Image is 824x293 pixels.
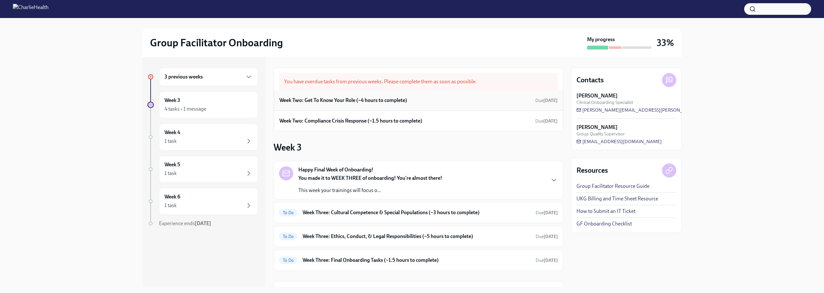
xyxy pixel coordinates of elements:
span: Due [536,258,558,263]
strong: [DATE] [544,234,558,239]
span: Due [535,118,557,124]
a: To DoWeek Three: Final Onboarding Tasks (~1.5 hours to complete)Due[DATE] [279,255,558,265]
strong: [DATE] [195,220,211,226]
h4: Resources [576,166,608,175]
div: 4 tasks • 1 message [164,105,206,113]
h6: Week Three: Final Onboarding Tasks (~1.5 hours to complete) [303,257,530,264]
strong: [DATE] [544,210,558,215]
div: 3 previous weeks [159,68,258,86]
a: Group Facilitator Resource Guide [576,183,650,190]
a: [EMAIL_ADDRESS][DOMAIN_NAME] [576,138,662,145]
p: This week your trainings will focus o... [298,187,442,194]
h6: Week Two: Compliance Crisis Response (~1.5 hours to complete) [279,117,422,124]
span: Due [536,210,558,215]
h6: Week Three: Cultural Competence & Special Populations (~3 hours to complete) [303,209,530,216]
strong: You made it to WEEK THREE of onboarding! You're almost there! [298,175,442,181]
h6: Week Three: Ethics, Conduct, & Legal Responsibilities (~5 hours to complete) [303,233,530,240]
strong: [DATE] [544,258,558,263]
strong: [PERSON_NAME] [576,92,618,99]
strong: [PERSON_NAME] [576,124,618,131]
span: Clinical Onboarding Specialist [576,99,633,105]
strong: My progress [587,36,615,43]
div: You have overdue tasks from previous weeks. Please complete them as soon as possible. [279,73,558,90]
a: To DoWeek Three: Ethics, Conduct, & Legal Responsibilities (~5 hours to complete)Due[DATE] [279,231,558,242]
a: [PERSON_NAME][EMAIL_ADDRESS][PERSON_NAME][DOMAIN_NAME] [576,107,737,113]
h6: Week 4 [164,129,180,136]
h6: 3 previous weeks [164,73,203,80]
strong: Happy Final Week of Onboarding! [298,166,373,173]
span: September 22nd, 2025 10:00 [535,97,557,104]
h6: Week Two: Get To Know Your Role (~4 hours to complete) [279,97,407,104]
span: September 27th, 2025 10:00 [536,257,558,263]
strong: [DATE] [543,98,557,103]
span: To Do [279,210,297,215]
a: Week 51 task [147,156,258,183]
img: CharlieHealth [13,4,49,14]
h6: Week 3 [164,97,180,104]
span: Due [536,234,558,239]
a: Week 34 tasks • 1 message [147,91,258,118]
a: How to Submit an IT Ticket [576,208,635,215]
span: Group Quality Supervisor [576,131,625,137]
div: 1 task [164,202,177,209]
span: September 29th, 2025 10:00 [536,233,558,240]
div: 1 task [164,170,177,177]
a: Week 41 task [147,124,258,151]
h3: Week 3 [274,142,302,153]
h2: Group Facilitator Onboarding [150,36,283,49]
a: To DoWeek Three: Cultural Competence & Special Populations (~3 hours to complete)Due[DATE] [279,207,558,218]
h3: 33% [657,37,674,49]
h6: Week 6 [164,193,180,200]
span: Due [535,98,557,103]
span: September 29th, 2025 10:00 [536,210,558,216]
a: Week Two: Compliance Crisis Response (~1.5 hours to complete)Due[DATE] [279,116,557,126]
strong: [DATE] [543,118,557,124]
h4: Contacts [576,75,604,85]
div: 1 task [164,138,177,145]
h6: Week 5 [164,161,180,168]
span: September 22nd, 2025 10:00 [535,118,557,124]
span: Experience ends [159,220,211,226]
a: Week Two: Get To Know Your Role (~4 hours to complete)Due[DATE] [279,96,557,105]
span: To Do [279,258,297,263]
a: UKG Billing and Time Sheet Resource [576,195,658,202]
a: Week 61 task [147,188,258,215]
a: GF Onboarding Checklist [576,220,632,227]
span: To Do [279,234,297,239]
